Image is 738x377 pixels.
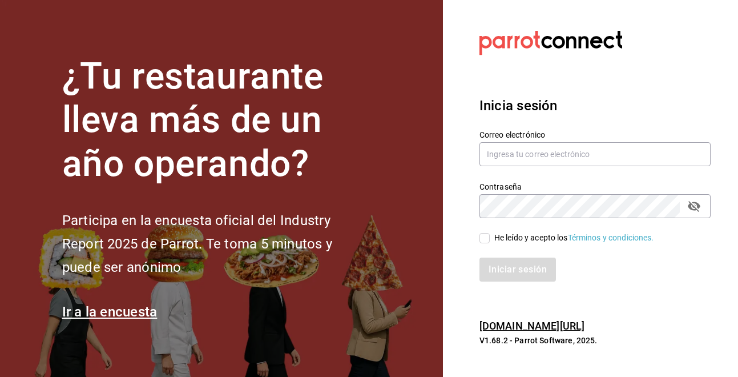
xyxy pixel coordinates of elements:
[479,320,584,332] a: [DOMAIN_NAME][URL]
[494,232,654,244] div: He leído y acepto los
[568,233,654,242] a: Términos y condiciones.
[479,130,711,138] label: Correo electrónico
[479,182,711,190] label: Contraseña
[479,142,711,166] input: Ingresa tu correo electrónico
[479,95,711,116] h3: Inicia sesión
[479,335,711,346] p: V1.68.2 - Parrot Software, 2025.
[62,209,370,279] h2: Participa en la encuesta oficial del Industry Report 2025 de Parrot. Te toma 5 minutos y puede se...
[62,55,370,186] h1: ¿Tu restaurante lleva más de un año operando?
[62,304,158,320] a: Ir a la encuesta
[684,196,704,216] button: passwordField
